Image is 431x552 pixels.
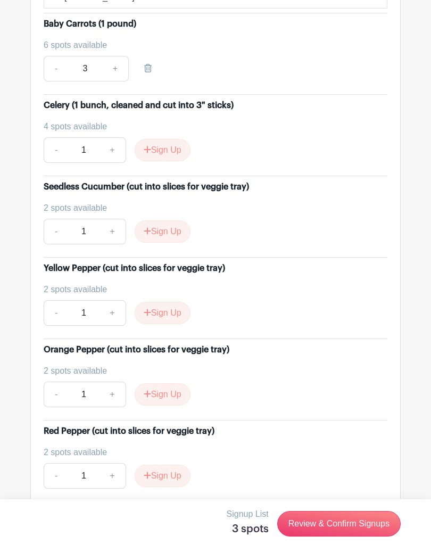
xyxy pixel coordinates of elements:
h5: 3 spots [227,523,269,535]
div: Seedless Cucumber (cut into slices for veggie tray) [44,180,249,193]
a: - [44,219,68,244]
div: Yellow Pepper (cut into slices for veggie tray) [44,262,225,275]
button: Sign Up [135,139,190,161]
button: Sign Up [135,383,190,406]
a: - [44,137,68,163]
div: Orange Pepper (cut into slices for veggie tray) [44,343,229,356]
div: 4 spots available [44,120,379,133]
div: 6 spots available [44,39,379,52]
div: 2 spots available [44,283,379,296]
a: + [99,137,126,163]
button: Sign Up [135,465,190,487]
a: - [44,463,68,489]
a: - [44,300,68,326]
button: Sign Up [135,302,190,324]
div: Celery (1 bunch, cleaned and cut into 3" sticks) [44,99,234,112]
div: 2 spots available [44,202,379,215]
a: Review & Confirm Signups [277,511,401,537]
div: 2 spots available [44,446,379,459]
a: - [44,382,68,407]
div: Baby Carrots (1 pound) [44,18,136,30]
a: - [44,56,68,81]
a: + [99,382,126,407]
div: Red Pepper (cut into slices for veggie tray) [44,425,214,438]
p: Signup List [227,508,269,521]
a: + [99,219,126,244]
a: + [99,300,126,326]
div: 2 spots available [44,365,379,377]
button: Sign Up [135,220,190,243]
a: + [102,56,129,81]
a: + [99,463,126,489]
